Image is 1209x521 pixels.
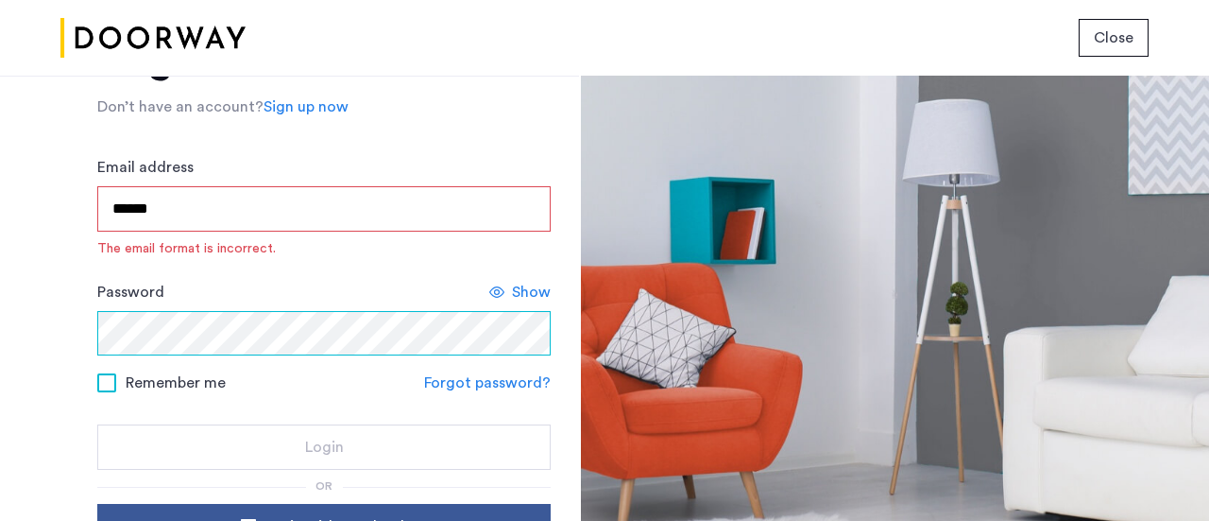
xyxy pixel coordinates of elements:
img: logo [60,3,246,74]
span: The email format is incorrect. [97,239,551,258]
span: Login [305,436,344,459]
a: Forgot password? [424,372,551,394]
label: Password [97,281,164,304]
span: or [315,480,332,492]
label: Email address [97,156,194,179]
a: Sign up now [264,96,349,118]
span: Don’t have an account? [97,99,264,114]
span: Close [1094,26,1133,49]
button: button [97,425,551,470]
span: Remember me [126,372,226,394]
button: button [1079,19,1149,57]
span: Show [512,281,551,304]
